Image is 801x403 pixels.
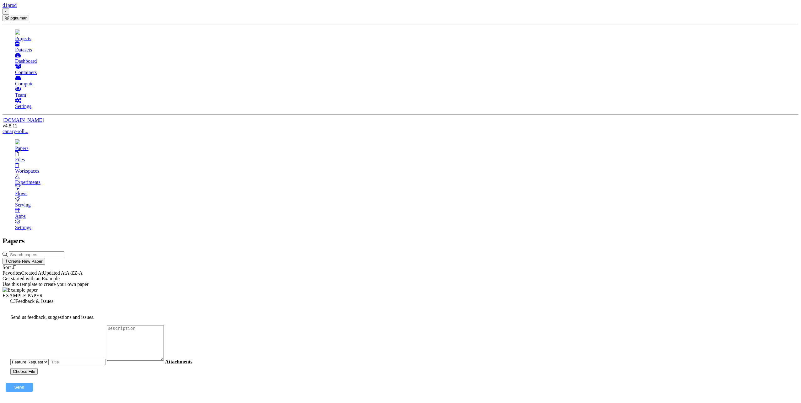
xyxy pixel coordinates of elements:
div: Use this template to create your own paper [3,282,798,287]
div: Datasets [15,47,798,53]
a: Serving [15,196,798,208]
span: Sort [3,265,11,270]
input: Send [6,383,33,392]
input: Title [50,359,105,365]
a: Settings [15,219,798,230]
div: Containers [15,70,798,75]
div: Workspaces [15,168,798,174]
a: Compute [15,75,798,87]
span: Created At [21,270,43,276]
div: Feedback & Issues [3,298,798,304]
a: Projects [15,30,798,41]
div: EXAMPLE PAPER [3,287,798,298]
a: Datasets [15,41,798,53]
div: Compute [15,81,798,87]
div: Projects [15,36,798,41]
div: Apps [15,213,798,219]
div: Dashboard [15,58,798,64]
a: Team [15,87,798,98]
a: Apps [15,208,798,219]
span: Favorites [3,270,21,276]
img: table-tree-e38db8d7ef68b61d64b0734c0857e350.svg [15,139,20,144]
div: Settings [15,225,798,230]
div: Team [15,92,798,98]
div: Papers [15,146,798,151]
a: Papers [15,140,798,151]
div: Flows [15,191,798,196]
p: Send us feedback, suggestions and issues. [10,314,791,320]
a: Files [15,151,798,163]
img: projects-active-icon-e44aed6b93ccbe57313015853d9ab5a8.svg [15,30,20,35]
strong: Attachments [165,359,192,364]
a: Settings [15,98,798,109]
a: Experiments [15,174,798,185]
a: d1prod [3,3,17,8]
div: Settings [15,104,798,109]
div: Serving [15,202,798,208]
span: v4.8.12 [3,123,18,128]
button: pgkumar [3,15,29,21]
span: pgkumar [10,16,27,20]
a: Containers [15,64,798,75]
span: Z-A [74,270,83,276]
a: Dashboard [15,53,798,64]
input: Search papers [9,251,64,258]
img: Example paper [3,287,38,293]
a: [DOMAIN_NAME] [3,117,44,123]
span: Updated At [43,270,66,276]
a: Get started with an Example [3,276,60,281]
a: Workspaces [15,163,798,174]
a: canary-roll... [3,129,28,134]
a: Flows [15,185,798,196]
div: Create New Paper [5,259,43,264]
div: Files [15,157,798,163]
div: Experiments [15,180,798,185]
button: Create New Paper [3,258,45,265]
span: A-Z [66,270,74,276]
h2: Papers [3,237,798,245]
